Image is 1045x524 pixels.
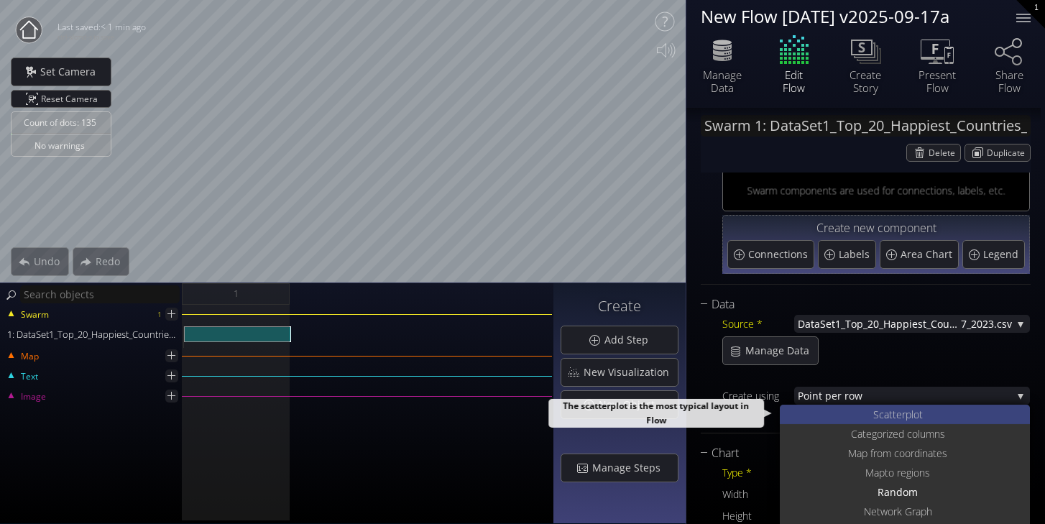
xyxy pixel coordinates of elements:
[1,326,183,342] div: 1: DataSet1_Top_20_Happiest_Countries_2017_2023.csv
[20,350,39,363] span: Map
[893,424,945,443] span: ed columns
[157,305,162,323] div: 1
[878,482,890,502] span: Ra
[40,65,104,79] span: Set Camera
[701,295,1013,313] div: Data
[912,68,962,94] div: Present Flow
[864,502,880,521] span: Net
[561,298,678,314] h3: Create
[984,68,1034,94] div: Share Flow
[798,315,961,333] span: DataSet1_Top_20_Happiest_Countries_201
[727,220,1025,238] div: Create new component
[604,333,657,347] span: Add Step
[929,144,960,161] span: Delete
[701,7,998,25] div: New Flow [DATE] v2025-09-17a
[873,405,879,424] span: S
[961,315,1012,333] span: 7_2023.csv
[747,182,1005,200] div: Swarm components are used for connections, labels, etc.
[890,482,918,502] span: ndom
[20,308,49,321] span: Swarm
[880,502,932,521] span: work Graph
[20,370,38,383] span: Text
[879,405,923,424] span: catterplot
[987,144,1030,161] span: Duplicate
[839,247,873,262] span: Labels
[598,397,663,412] span: New Object
[865,463,885,482] span: Map
[745,344,818,358] span: Manage Data
[885,463,930,482] span: to regions
[983,247,1022,262] span: Legend
[591,461,669,475] span: Manage Steps
[722,485,780,503] div: Width
[20,285,180,303] input: Search objects
[722,464,780,482] div: Type *
[234,285,239,303] span: 1
[848,443,899,463] span: Map from c
[812,387,1012,405] span: nt per row
[901,247,956,262] span: Area Chart
[583,365,678,380] span: New Visualization
[701,444,1013,462] div: Chart
[798,387,812,405] span: Poi
[722,387,794,405] div: Create using
[41,91,103,107] span: Reset Camera
[697,68,747,94] div: Manage Data
[899,443,947,463] span: oordinates
[851,424,893,443] span: Categoriz
[722,315,794,333] div: Source *
[20,390,46,403] span: Image
[840,68,890,94] div: Create Story
[748,247,811,262] span: Connections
